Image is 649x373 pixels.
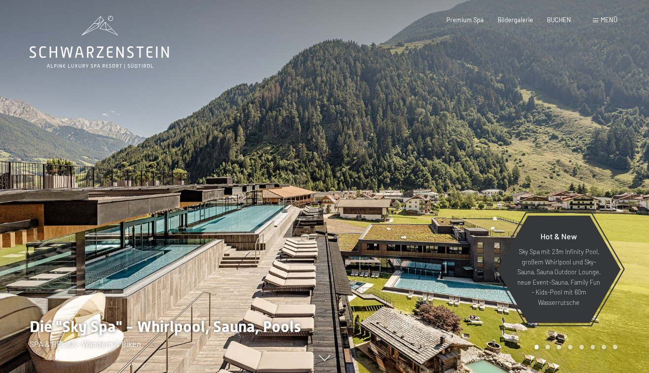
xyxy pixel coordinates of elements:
div: Carousel Page 5 [579,345,584,349]
a: Bildergalerie [498,16,533,24]
div: Carousel Page 3 [557,345,561,349]
div: Carousel Page 2 [545,345,550,349]
div: Carousel Pagination [531,345,617,349]
div: Carousel Page 7 [602,345,606,349]
a: Premium Spa [446,16,484,24]
span: Menü [601,16,617,24]
div: Carousel Page 4 [568,345,573,349]
p: Sky Spa mit 23m Infinity Pool, großem Whirlpool und Sky-Sauna, Sauna Outdoor Lounge, neue Event-S... [516,247,602,307]
div: Carousel Page 6 [591,345,595,349]
div: Carousel Page 1 (Current Slide) [535,345,539,349]
a: Hot & New Sky Spa mit 23m Infinity Pool, großem Whirlpool und Sky-Sauna, Sauna Outdoor Lounge, ne... [496,215,621,324]
a: BUCHEN [547,16,571,24]
div: Carousel Page 8 [613,345,617,349]
span: Hot & New [541,231,577,241]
